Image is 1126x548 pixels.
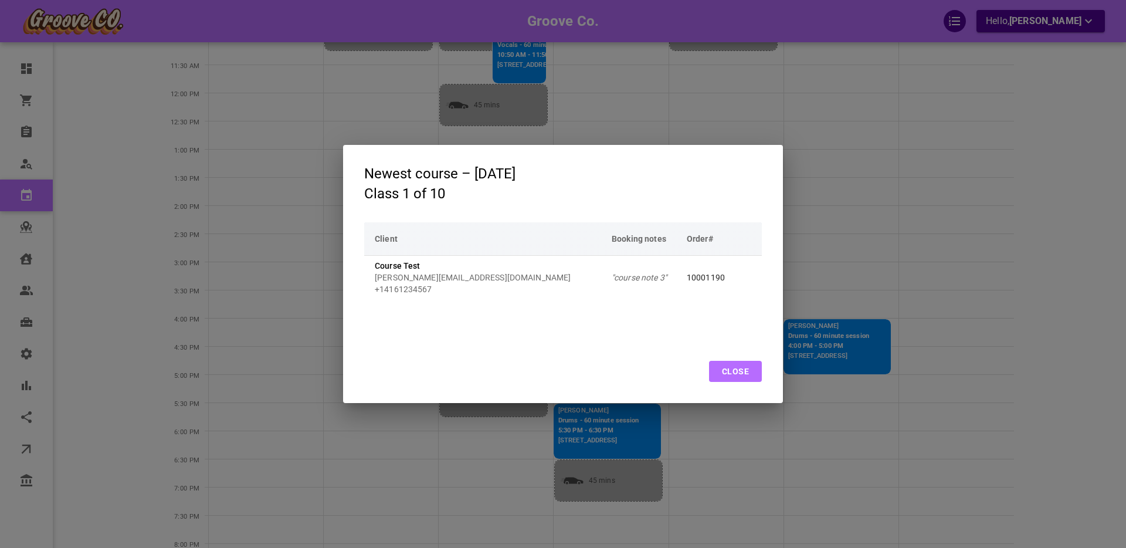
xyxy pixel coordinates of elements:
button: Close [709,361,762,382]
h3: Class 1 of 10 [364,186,515,201]
td: 10001190 [681,255,762,299]
p: +14161234567 [375,283,601,295]
p: "course note 3" [612,273,676,282]
th: Booking notes [606,222,681,255]
th: Order# [681,222,762,255]
p: Course Test [375,260,601,272]
th: Client [364,222,606,255]
p: [PERSON_NAME][EMAIL_ADDRESS][DOMAIN_NAME] [375,272,601,283]
h3: Newest course – [DATE] [364,166,515,181]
